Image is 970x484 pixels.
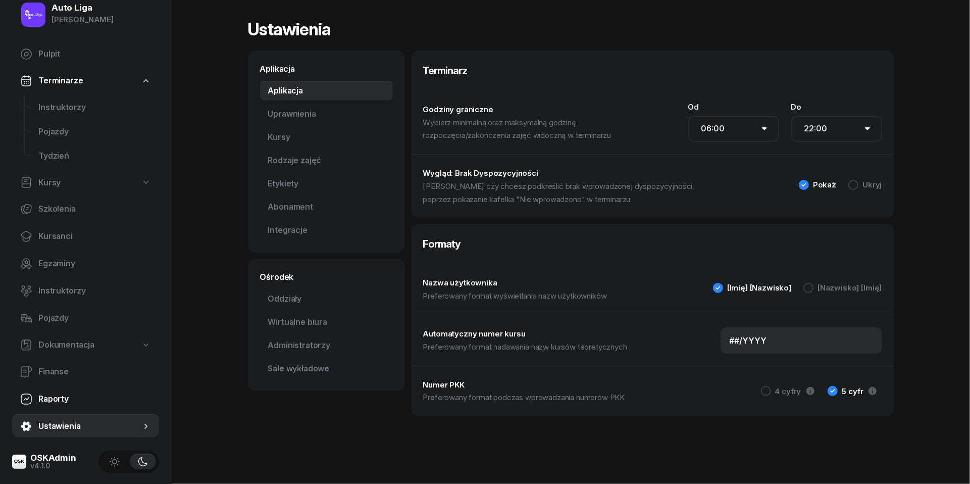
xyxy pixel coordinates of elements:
div: OSKAdmin [30,454,76,462]
a: Uprawnienia [260,104,393,124]
a: Finanse [12,360,159,384]
a: Etykiety [260,174,393,194]
a: Integracje [260,220,393,240]
a: Raporty [12,387,159,411]
div: [Nazwisko] [Imię] [818,284,882,292]
p: Preferowany format nadawania nazw kursów teoretycznych [423,341,651,354]
a: Instruktorzy [30,95,159,120]
h1: Ustawienia [248,20,331,38]
span: Pojazdy [38,125,151,138]
p: [PERSON_NAME] czy chcesz podkreślić brak wprowadzonej dyspozycyjności poprzez pokazanie kafelka "... [423,180,717,206]
div: [Imię] [Nazwisko] [727,284,791,292]
a: Abonament [260,197,393,217]
a: Pulpit [12,42,159,66]
a: Wirtualne biura [260,312,393,332]
span: Terminarze [38,74,83,87]
a: Ustawienia [12,414,159,439]
h3: Formaty [411,224,894,264]
div: Pokaż [813,181,836,188]
img: logo-xs@2x.png [12,455,26,469]
span: Dokumentacja [38,338,94,352]
a: Administratorzy [260,335,393,356]
a: Kursanci [12,224,159,249]
a: Pojazdy [30,120,159,144]
span: Raporty [38,393,151,406]
div: v4.1.0 [30,462,76,469]
div: Ukryj [862,181,882,188]
a: Kursy [260,127,393,148]
a: Instruktorzy [12,279,159,303]
span: Pulpit [38,47,151,61]
p: Preferowany format podczas wprowadzania numerów PKK [423,391,649,404]
a: Aplikacja [260,81,393,101]
span: Pojazdy [38,312,151,325]
span: Egzaminy [38,257,151,270]
a: Oddziały [260,289,393,309]
a: Sale wykładowe [260,359,393,379]
a: Terminarze [12,69,159,92]
a: Dokumentacja [12,333,159,357]
div: 5 cyfr [842,388,863,395]
span: Szkolenia [38,203,151,216]
div: [PERSON_NAME] [52,13,114,26]
a: Egzaminy [12,252,159,276]
a: Kursy [12,171,159,195]
span: Instruktorzy [38,101,151,114]
div: Aplikacja [260,63,393,75]
a: Pojazdy [12,306,159,330]
div: 4 cyfry [775,388,801,395]
span: Kursanci [38,230,151,243]
input: ## DD/MM/YYYY [721,327,882,354]
span: Tydzień [38,150,151,163]
span: Kursy [38,176,61,189]
div: Auto Liga [52,4,114,12]
a: Rodzaje zajęć [260,151,393,171]
h3: Terminarz [411,51,894,91]
p: Wybierz minimalną oraz maksymalną godzinę rozpoczęcia/zakończenia zajęć widoczną w terminarzu [423,116,688,142]
a: Szkolenia [12,197,159,221]
p: Preferowany format wyświetlania nazw użytkowników [423,289,631,303]
span: Instruktorzy [38,284,151,298]
span: Ustawienia [38,420,141,433]
span: Finanse [38,365,151,378]
a: Tydzień [30,144,159,168]
div: Ośrodek [260,271,393,283]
